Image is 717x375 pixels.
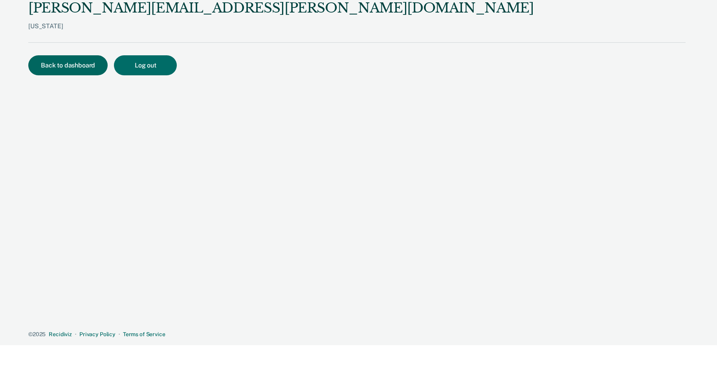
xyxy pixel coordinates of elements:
a: Back to dashboard [28,62,114,69]
a: Terms of Service [123,331,165,337]
span: © 2025 [28,331,46,337]
button: Back to dashboard [28,55,108,75]
a: Privacy Policy [79,331,116,337]
div: · · [28,331,686,338]
button: Log out [114,55,177,75]
div: [US_STATE] [28,22,534,42]
a: Recidiviz [49,331,72,337]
